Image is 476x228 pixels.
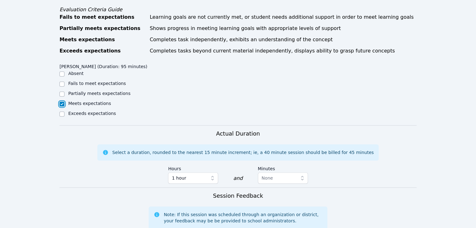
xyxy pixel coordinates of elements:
[150,47,417,55] div: Completes tasks beyond current material independently, displays ability to grasp future concepts
[168,172,218,184] button: 1 hour
[68,71,84,76] label: Absent
[150,25,417,32] div: Shows progress in meeting learning goals with appropriate levels of support
[258,163,308,172] label: Minutes
[164,211,322,224] div: Note: If this session was scheduled through an organization or district, your feedback may be be ...
[68,111,116,116] label: Exceeds expectations
[59,61,147,70] legend: [PERSON_NAME] (Duration: 95 minutes)
[59,25,146,32] div: Partially meets expectations
[68,91,131,96] label: Partially meets expectations
[150,13,417,21] div: Learning goals are not currently met, or student needs additional support in order to meet learni...
[59,47,146,55] div: Exceeds expectations
[59,13,146,21] div: Fails to meet expectations
[233,175,243,182] div: and
[68,101,111,106] label: Meets expectations
[213,191,263,200] h3: Session Feedback
[59,36,146,43] div: Meets expectations
[258,172,308,184] button: None
[262,176,273,181] span: None
[168,163,218,172] label: Hours
[68,81,126,86] label: Fails to meet expectations
[150,36,417,43] div: Completes task independently, exhibits an understanding of the concept
[172,174,186,182] span: 1 hour
[59,6,417,13] div: Evaluation Criteria Guide
[112,149,374,156] div: Select a duration, rounded to the nearest 15 minute increment; ie, a 40 minute session should be ...
[216,129,260,138] h3: Actual Duration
